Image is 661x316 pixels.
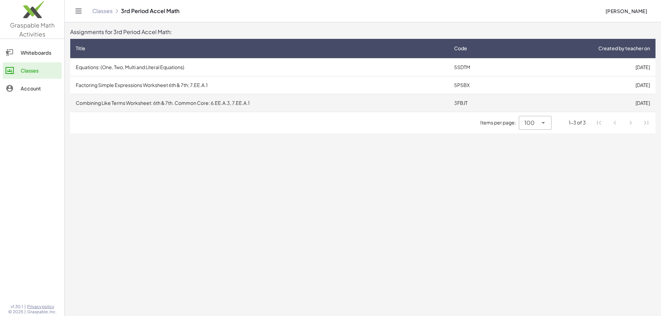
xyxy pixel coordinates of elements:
button: Toggle navigation [73,6,84,17]
div: Classes [21,66,59,75]
td: [DATE] [513,94,655,112]
span: | [24,309,26,315]
a: Classes [92,8,113,14]
span: Title [76,45,85,52]
nav: Pagination Navigation [591,115,654,131]
span: Graspable, Inc. [27,309,56,315]
div: Assignments for 3rd Period Accel Math: [70,28,655,36]
td: [DATE] [513,76,655,94]
span: Code [454,45,467,52]
div: Account [21,84,59,92]
span: Created by teacher on [598,45,650,52]
a: Account [3,80,62,97]
td: 3FBJT [449,94,513,112]
a: Privacy policy [27,304,56,309]
span: v1.30.1 [11,304,23,309]
span: © 2025 [8,309,23,315]
span: Items per page: [480,119,519,126]
a: Whiteboards [3,44,62,61]
td: Equations: (One, Two, Multi and Literal Equations) [70,58,449,76]
button: [PERSON_NAME] [600,5,653,17]
span: | [24,304,26,309]
td: [DATE] [513,58,655,76]
td: 5P5BX [449,76,513,94]
td: Factoring Simple Expressions Worksheet 6th & 7th; 7.EE.A.1 [70,76,449,94]
td: Combining Like Terms Worksheet: 6th & 7th. Common Core: 6.EE.A.3, 7.EE.A.1 [70,94,449,112]
a: Classes [3,62,62,79]
span: [PERSON_NAME] [605,8,647,14]
div: 1-3 of 3 [569,119,586,126]
span: Graspable Math Activities [10,21,55,38]
span: 100 [524,119,535,127]
td: 5SDTM [449,58,513,76]
div: Whiteboards [21,48,59,57]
